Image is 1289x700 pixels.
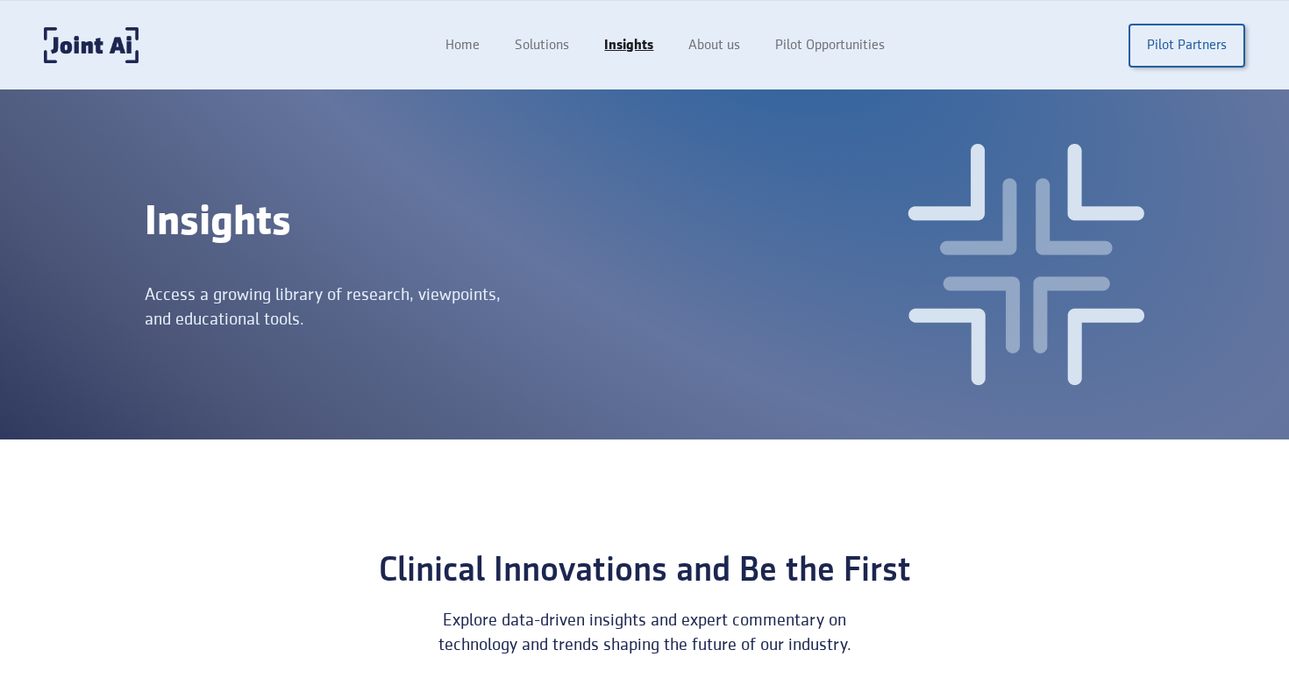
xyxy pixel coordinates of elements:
[671,29,758,62] a: About us
[342,552,947,590] div: Clinical Innovations and Be the First
[428,29,497,62] a: Home
[758,29,902,62] a: Pilot Opportunities
[1129,24,1245,68] a: Pilot Partners
[145,282,509,332] div: Access a growing library of research, viewpoints, and educational tools.
[497,29,587,62] a: Solutions
[145,198,665,247] div: Insights
[433,608,857,657] div: Explore data-driven insights and expert commentary on technology and trends shaping the future of...
[587,29,671,62] a: Insights
[44,27,139,63] a: home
